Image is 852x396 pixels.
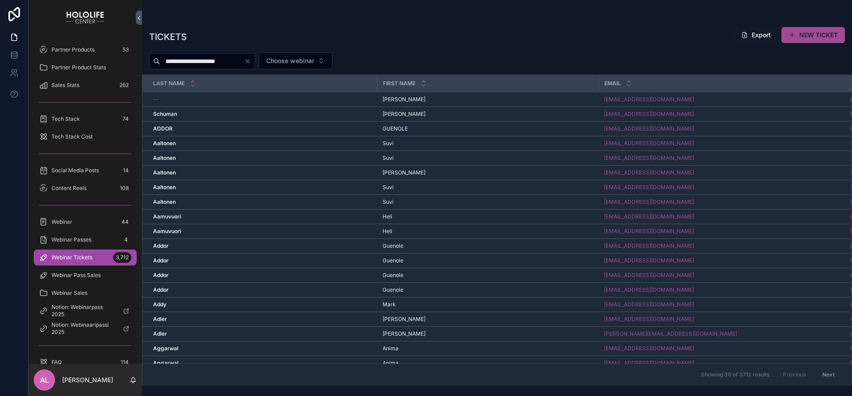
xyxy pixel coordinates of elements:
[604,360,694,367] a: [EMAIL_ADDRESS][DOMAIN_NAME]
[153,272,169,278] strong: Addor
[153,345,372,352] a: Aggarwal
[51,321,116,336] span: Notion: Webinaaripassi 2025
[34,59,137,75] a: Partner Product Stats
[383,360,398,367] span: Anima
[34,162,137,178] a: Social Media Posts14
[119,217,131,227] div: 44
[383,301,593,308] a: Mark
[604,184,694,191] a: [EMAIL_ADDRESS][DOMAIN_NAME]
[153,169,176,176] strong: Aaltonen
[383,213,593,220] a: Heli
[51,289,87,297] span: Webinar Sales
[383,228,593,235] a: Heli
[604,242,845,249] a: [EMAIL_ADDRESS][DOMAIN_NAME]
[153,111,372,118] a: Schuman
[153,111,177,117] strong: Schuman
[40,375,49,385] span: AL
[153,80,185,87] span: Last Name
[383,213,392,220] span: Heli
[604,301,694,308] a: [EMAIL_ADDRESS][DOMAIN_NAME]
[153,228,181,234] strong: Aamuvuori
[701,371,769,378] span: Showing 30 of 3712 results
[153,286,372,293] a: Addor
[604,96,845,103] a: [EMAIL_ADDRESS][DOMAIN_NAME]
[604,96,694,103] a: [EMAIL_ADDRESS][DOMAIN_NAME]
[153,316,167,322] strong: Adler
[51,304,116,318] span: Notion: Webinarpass 2025
[51,236,91,243] span: Webinar Passes
[383,345,593,352] a: Anima
[383,345,398,352] span: Anima
[604,228,845,235] a: [EMAIL_ADDRESS][DOMAIN_NAME]
[153,316,372,323] a: Adler
[781,27,845,43] a: NEW TICKET
[153,213,181,220] strong: Aamuvuori
[383,272,593,279] a: Guenole
[604,345,845,352] a: [EMAIL_ADDRESS][DOMAIN_NAME]
[34,354,137,370] a: FAQ114
[153,360,372,367] a: Aggarwal
[153,272,372,279] a: Addor
[34,42,137,58] a: Partner Products53
[383,198,394,206] span: Suvi
[383,242,403,249] span: Guenole
[153,154,176,161] strong: Aaltonen
[34,214,137,230] a: Webinar44
[383,96,593,103] a: [PERSON_NAME]
[153,330,372,337] a: Adler
[604,198,845,206] a: [EMAIL_ADDRESS][DOMAIN_NAME]
[120,165,131,176] div: 14
[604,330,737,337] a: [PERSON_NAME][EMAIL_ADDRESS][DOMAIN_NAME]
[604,154,845,162] a: [EMAIL_ADDRESS][DOMAIN_NAME]
[51,272,101,279] span: Webinar Pass Sales
[153,360,178,366] strong: Aggarwal
[153,345,178,352] strong: Aggarwal
[604,316,845,323] a: [EMAIL_ADDRESS][DOMAIN_NAME]
[34,111,137,127] a: Tech Stack74
[118,357,131,368] div: 114
[604,140,694,147] a: [EMAIL_ADDRESS][DOMAIN_NAME]
[117,80,131,91] div: 262
[604,301,845,308] a: [EMAIL_ADDRESS][DOMAIN_NAME]
[604,257,694,264] a: [EMAIL_ADDRESS][DOMAIN_NAME]
[383,184,593,191] a: Suvi
[34,321,137,337] a: Notion: Webinaaripassi 2025
[153,242,169,249] strong: Addor
[604,316,694,323] a: [EMAIL_ADDRESS][DOMAIN_NAME]
[51,254,92,261] span: Webinar Tickets
[153,125,173,132] strong: ADDOR
[153,257,169,264] strong: Addor
[266,56,314,65] span: Choose webinar
[153,257,372,264] a: Addor
[383,316,426,323] span: [PERSON_NAME]
[153,286,169,293] strong: Addor
[383,198,593,206] a: Suvi
[121,234,131,245] div: 4
[153,198,176,205] strong: Aaltonen
[604,242,694,249] a: [EMAIL_ADDRESS][DOMAIN_NAME]
[153,330,167,337] strong: Adler
[153,169,372,176] a: Aaltonen
[34,129,137,145] a: Tech Stack Cost
[604,111,845,118] a: [EMAIL_ADDRESS][DOMAIN_NAME]
[51,115,80,123] span: Tech Stack
[383,96,426,103] span: [PERSON_NAME]
[604,286,694,293] a: [EMAIL_ADDRESS][DOMAIN_NAME]
[383,330,426,337] span: [PERSON_NAME]
[383,169,593,176] a: [PERSON_NAME]
[383,286,593,293] a: Guenole
[120,44,131,55] div: 53
[51,359,62,366] span: FAQ
[153,242,372,249] a: Addor
[734,27,778,43] button: Export
[34,303,137,319] a: Notion: Webinarpass 2025
[604,213,694,220] a: [EMAIL_ADDRESS][DOMAIN_NAME]
[604,330,845,337] a: [PERSON_NAME][EMAIL_ADDRESS][DOMAIN_NAME]
[153,140,372,147] a: Aaltonen
[34,285,137,301] a: Webinar Sales
[383,272,403,279] span: Guenole
[28,36,142,364] div: scrollable content
[383,184,394,191] span: Suvi
[604,80,621,87] span: Email
[383,140,394,147] span: Suvi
